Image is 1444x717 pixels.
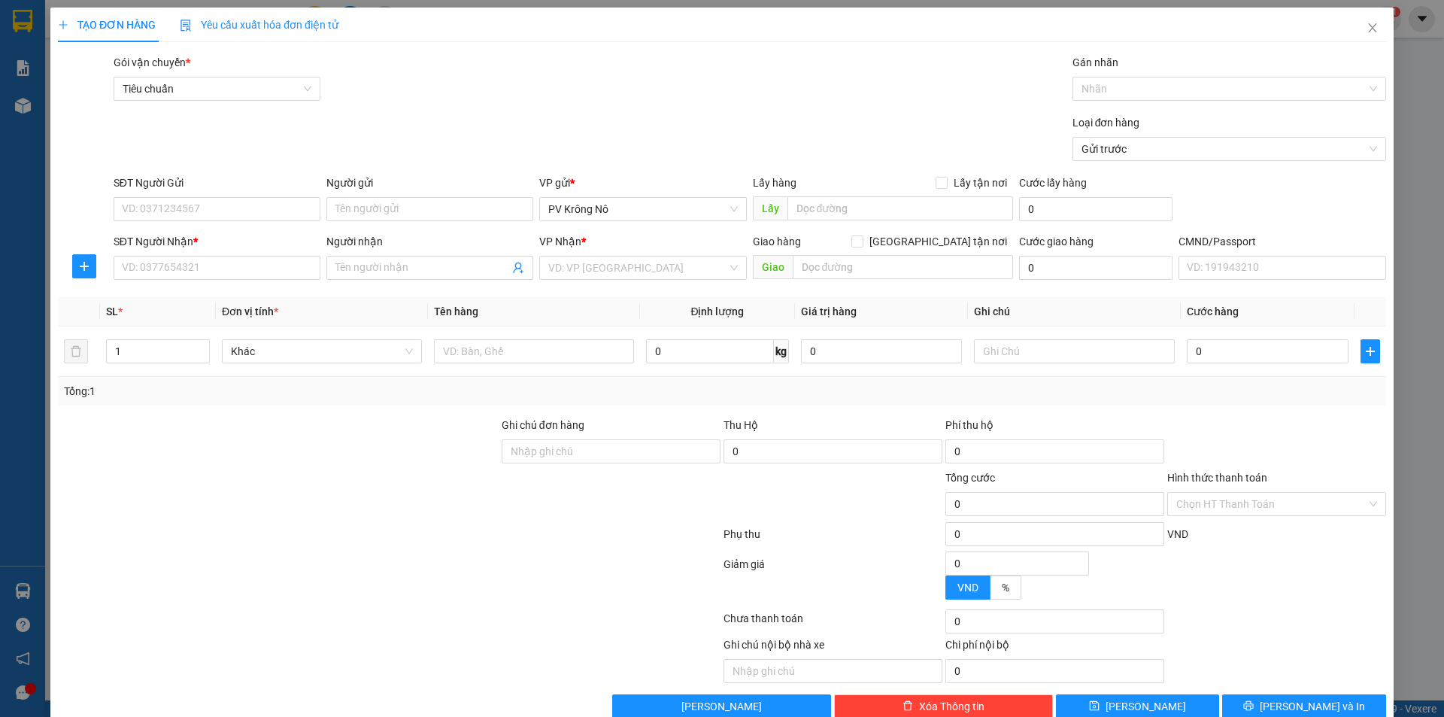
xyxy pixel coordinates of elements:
span: Lấy hàng [753,177,796,189]
div: Chưa thanh toán [722,610,944,636]
label: Gán nhãn [1072,56,1118,68]
span: [GEOGRAPHIC_DATA] tận nơi [863,233,1013,250]
button: delete [64,339,88,363]
input: VD: Bàn, Ghế [434,339,634,363]
button: plus [72,254,96,278]
input: Cước giao hàng [1019,256,1172,280]
span: PV Krông Nô [549,198,738,220]
div: SĐT Người Nhận [114,233,320,250]
span: plus [73,260,96,272]
span: Giao [753,255,793,279]
span: close [1367,22,1379,34]
div: Phụ thu [722,526,944,552]
span: TẠO ĐƠN HÀNG [58,19,156,31]
span: VND [1167,528,1188,540]
span: Gửi trước [1081,138,1377,160]
span: plus [1361,345,1379,357]
span: save [1090,700,1100,712]
span: VND [957,582,978,594]
button: Close [1351,8,1394,50]
input: Cước lấy hàng [1019,197,1172,221]
span: Tiêu chuẩn [123,77,311,100]
span: VP Nhận [540,235,582,248]
label: Ghi chú đơn hàng [502,419,584,431]
div: Chi phí nội bộ [945,636,1164,659]
label: Hình thức thanh toán [1167,472,1267,484]
span: Lấy [753,196,787,220]
th: Ghi chú [969,297,1181,327]
input: Ghi Chú [975,339,1175,363]
span: printer [1243,700,1254,712]
span: % [1002,582,1009,594]
span: user-add [513,262,525,274]
span: delete [902,700,913,712]
input: Dọc đường [787,196,1013,220]
span: Giá trị hàng [801,305,857,317]
span: Gói vận chuyển [114,56,190,68]
span: Xóa Thông tin [919,698,984,715]
span: [PERSON_NAME] và In [1260,698,1365,715]
span: Tổng cước [945,472,995,484]
input: Dọc đường [793,255,1013,279]
input: Ghi chú đơn hàng [502,439,720,463]
span: Khác [231,340,413,363]
div: Phí thu hộ [945,417,1164,439]
img: icon [180,20,192,32]
span: kg [774,339,789,363]
span: Yêu cầu xuất hóa đơn điện tử [180,19,338,31]
span: SL [106,305,118,317]
label: Loại đơn hàng [1072,117,1140,129]
div: Ghi chú nội bộ nhà xe [724,636,942,659]
span: Giao hàng [753,235,801,248]
span: [PERSON_NAME] [682,698,763,715]
div: Người nhận [326,233,533,250]
span: Thu Hộ [724,419,758,431]
button: plus [1361,339,1380,363]
span: Tên hàng [434,305,478,317]
input: 0 [801,339,963,363]
div: SĐT Người Gửi [114,175,320,191]
span: Lấy tận nơi [948,175,1013,191]
span: plus [58,20,68,30]
label: Cước lấy hàng [1019,177,1087,189]
div: Giảm giá [722,556,944,606]
div: Người gửi [326,175,533,191]
span: Cước hàng [1187,305,1239,317]
div: VP gửi [540,175,747,191]
label: Cước giao hàng [1019,235,1094,248]
div: Tổng: 1 [64,383,557,400]
input: Nhập ghi chú [724,659,942,683]
span: Định lượng [691,305,745,317]
div: CMND/Passport [1179,233,1385,250]
span: [PERSON_NAME] [1106,698,1187,715]
span: Đơn vị tính [222,305,278,317]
